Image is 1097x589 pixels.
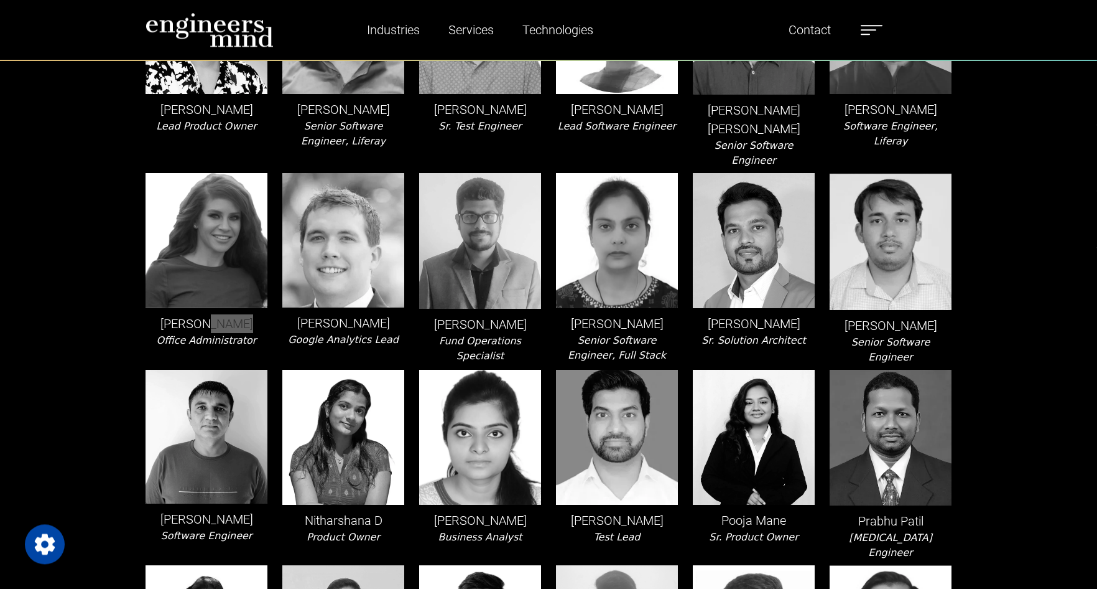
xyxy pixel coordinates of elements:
[784,16,836,44] a: Contact
[438,120,521,132] i: Sr. Test Engineer
[288,334,399,346] i: Google Analytics Lead
[715,139,794,166] i: Senior Software Engineer
[301,120,386,147] i: Senior Software Engineer, Liferay
[830,100,951,119] p: [PERSON_NAME]
[419,100,541,119] p: [PERSON_NAME]
[593,531,640,543] i: Test Lead
[362,16,425,44] a: Industries
[851,336,930,363] i: Senior Software Engineer
[282,370,404,505] img: leader-img
[146,314,267,333] p: [PERSON_NAME]
[556,314,678,333] p: [PERSON_NAME]
[439,335,521,362] i: Fund Operations Specialist
[146,370,267,504] img: leader-img
[830,370,951,506] img: leader-img
[558,120,676,132] i: Lead Software Engineer
[830,512,951,530] p: Prabhu Patil
[419,315,541,334] p: [PERSON_NAME]
[438,531,522,543] i: Business Analyst
[146,510,267,529] p: [PERSON_NAME]
[146,12,274,47] img: logo
[556,173,678,309] img: leader-img
[282,511,404,530] p: Nitharshana D
[419,173,541,309] img: leader-img
[156,120,257,132] i: Lead Product Owner
[556,370,678,505] img: leader-img
[307,531,380,543] i: Product Owner
[693,173,815,308] img: leader-img
[556,511,678,530] p: [PERSON_NAME]
[830,173,951,310] img: leader-img
[701,334,805,346] i: Sr. Solution Architect
[282,173,404,308] img: leader-img
[693,101,815,138] p: [PERSON_NAME] [PERSON_NAME]
[419,511,541,530] p: [PERSON_NAME]
[709,531,798,543] i: Sr. Product Owner
[568,334,666,361] i: Senior Software Engineer, Full Stack
[282,100,404,119] p: [PERSON_NAME]
[161,530,252,542] i: Software Engineer
[146,173,267,309] img: leader-img
[419,370,541,505] img: leader-img
[693,370,815,506] img: leader-img
[556,100,678,119] p: [PERSON_NAME]
[443,16,499,44] a: Services
[157,334,257,346] i: Office Administrator
[693,314,815,333] p: [PERSON_NAME]
[146,100,267,119] p: [PERSON_NAME]
[693,511,815,530] p: Pooja Mane
[517,16,598,44] a: Technologies
[843,120,938,147] i: Software Engineer, Liferay
[830,316,951,335] p: [PERSON_NAME]
[849,532,932,558] i: [MEDICAL_DATA] Engineer
[282,314,404,332] p: [PERSON_NAME]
